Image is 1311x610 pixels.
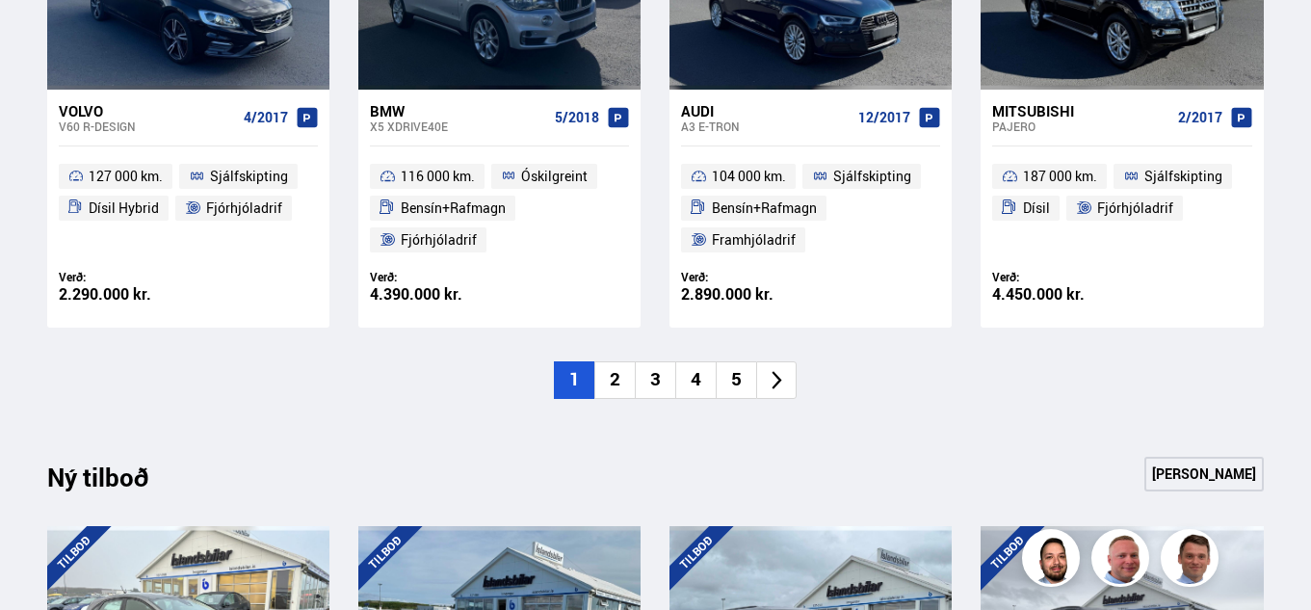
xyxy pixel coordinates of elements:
a: [PERSON_NAME] [1144,457,1264,491]
li: 5 [716,361,756,399]
span: Dísil [1023,197,1050,220]
span: Óskilgreint [521,165,588,188]
li: 2 [594,361,635,399]
span: Framhjóladrif [712,228,796,252]
a: BMW X5 XDRIVE40E 5/2018 116 000 km. Óskilgreint Bensín+Rafmagn Fjórhjóladrif Verð: 4.390.000 kr. [358,90,641,328]
span: 5/2018 [555,110,599,125]
div: 2.290.000 kr. [59,286,189,303]
div: Verð: [59,270,189,284]
div: Ný tilboð [47,463,182,503]
a: Volvo V60 R-DESIGN 4/2017 127 000 km. Sjálfskipting Dísil Hybrid Fjórhjóladrif Verð: 2.290.000 kr. [47,90,329,328]
span: Fjórhjóladrif [401,228,477,252]
div: BMW [370,102,547,119]
button: Opna LiveChat spjallviðmót [15,8,73,66]
span: 12/2017 [858,110,910,125]
span: 116 000 km. [401,165,475,188]
div: Mitsubishi [992,102,1169,119]
span: Sjálfskipting [833,165,911,188]
li: 3 [635,361,675,399]
span: Sjálfskipting [210,165,288,188]
span: 2/2017 [1178,110,1222,125]
li: 4 [675,361,716,399]
span: Bensín+Rafmagn [712,197,817,220]
div: 4.450.000 kr. [992,286,1122,303]
span: Bensín+Rafmagn [401,197,506,220]
img: siFngHWaQ9KaOqBr.png [1094,532,1152,590]
span: Dísil Hybrid [89,197,159,220]
span: 127 000 km. [89,165,163,188]
div: Verð: [992,270,1122,284]
a: Mitsubishi PAJERO 2/2017 187 000 km. Sjálfskipting Dísil Fjórhjóladrif Verð: 4.450.000 kr. [981,90,1263,328]
li: 1 [554,361,594,399]
div: Verð: [370,270,500,284]
div: PAJERO [992,119,1169,133]
div: V60 R-DESIGN [59,119,236,133]
span: Sjálfskipting [1144,165,1222,188]
div: Volvo [59,102,236,119]
span: Fjórhjóladrif [206,197,282,220]
a: Audi A3 E-TRON 12/2017 104 000 km. Sjálfskipting Bensín+Rafmagn Framhjóladrif Verð: 2.890.000 kr. [669,90,952,328]
div: 4.390.000 kr. [370,286,500,303]
div: Verð: [681,270,811,284]
span: 187 000 km. [1023,165,1097,188]
div: 2.890.000 kr. [681,286,811,303]
img: FbJEzSuNWCJXmdc-.webp [1164,532,1221,590]
span: 104 000 km. [712,165,786,188]
span: Fjórhjóladrif [1097,197,1173,220]
div: A3 E-TRON [681,119,851,133]
div: Audi [681,102,851,119]
div: X5 XDRIVE40E [370,119,547,133]
span: 4/2017 [244,110,288,125]
img: nhp88E3Fdnt1Opn2.png [1025,532,1083,590]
